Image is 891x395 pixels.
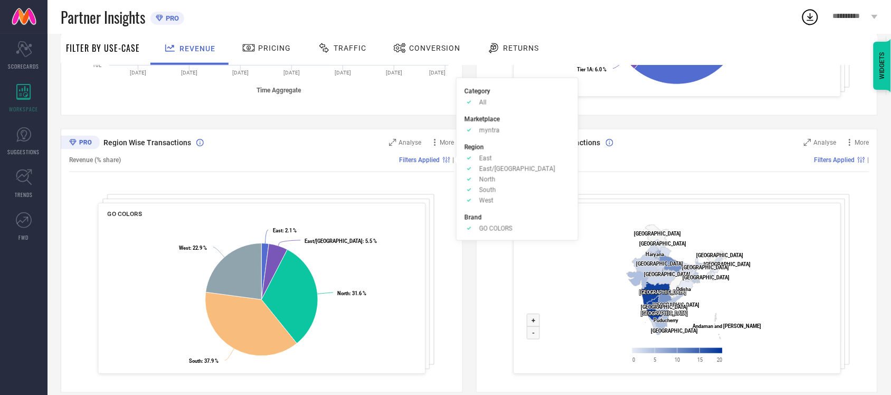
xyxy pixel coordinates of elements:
[181,70,197,76] text: [DATE]
[683,275,729,281] text: [GEOGRAPHIC_DATA]
[189,359,219,364] text: : 37.9 %
[676,286,691,292] text: Odisha
[632,357,635,363] text: 0
[8,148,40,156] span: SUGGESTIONS
[693,324,761,330] text: Andaman and [PERSON_NAME]
[646,252,664,258] text: Haryana
[465,214,482,221] span: Brand
[334,44,366,52] span: Traffic
[577,67,593,72] tspan: Tier 1A
[479,99,487,106] span: All
[479,165,555,173] span: East/[GEOGRAPHIC_DATA]
[338,291,350,297] tspan: North
[130,70,146,76] text: [DATE]
[399,139,422,146] span: Analyse
[92,62,102,68] text: 10L
[305,238,363,244] tspan: East/[GEOGRAPHIC_DATA]
[10,105,39,113] span: WORKSPACE
[465,116,500,123] span: Marketplace
[338,291,367,297] text: : 31.6 %
[636,261,683,267] text: [GEOGRAPHIC_DATA]
[257,87,302,94] tspan: Time Aggregate
[639,290,686,296] text: [GEOGRAPHIC_DATA]
[19,233,29,241] span: FWD
[465,144,484,151] span: Region
[652,303,699,308] text: [GEOGRAPHIC_DATA]
[479,155,492,162] span: East
[179,246,207,251] text: : 22.9 %
[577,67,606,72] text: : 6.0 %
[644,272,691,278] text: [GEOGRAPHIC_DATA]
[696,252,743,258] text: [GEOGRAPHIC_DATA]
[430,70,446,76] text: [DATE]
[651,328,698,334] text: [GEOGRAPHIC_DATA]
[704,261,751,267] text: [GEOGRAPHIC_DATA]
[389,139,396,146] svg: Zoom
[189,359,202,364] tspan: South
[179,246,191,251] tspan: West
[335,70,351,76] text: [DATE]
[641,304,688,310] text: [GEOGRAPHIC_DATA]
[855,139,869,146] span: More
[801,7,820,26] div: Open download list
[8,62,40,70] span: SCORECARDS
[814,156,855,164] span: Filters Applied
[868,156,869,164] span: |
[61,136,100,152] div: Premium
[814,139,837,146] span: Analyse
[163,14,179,22] span: PRO
[66,42,140,54] span: Filter By Use-Case
[305,238,377,244] text: : 5.5 %
[503,44,539,52] span: Returns
[532,329,535,337] text: -
[273,228,282,234] tspan: East
[69,156,121,164] span: Revenue (% share)
[283,70,300,76] text: [DATE]
[179,44,215,53] span: Revenue
[804,139,811,146] svg: Zoom
[653,357,656,363] text: 5
[258,44,291,52] span: Pricing
[232,70,249,76] text: [DATE]
[400,156,440,164] span: Filters Applied
[717,357,722,363] text: 20
[386,70,402,76] text: [DATE]
[465,88,490,95] span: Category
[532,317,535,325] text: +
[641,311,688,317] text: [GEOGRAPHIC_DATA]
[634,231,681,237] text: [GEOGRAPHIC_DATA]
[108,210,142,218] span: GO COLORS
[409,44,460,52] span: Conversion
[653,318,678,324] text: Puducherry
[479,225,513,232] span: GO COLORS
[273,228,297,234] text: : 2.1 %
[675,357,680,363] text: 10
[103,138,191,147] span: Region Wise Transactions
[682,265,729,270] text: [GEOGRAPHIC_DATA]
[440,139,454,146] span: More
[479,127,500,134] span: myntra
[61,6,145,28] span: Partner Insights
[15,191,33,199] span: TRENDS
[697,357,703,363] text: 15
[479,197,494,204] span: West
[479,186,496,194] span: South
[479,176,496,183] span: North
[639,241,686,247] text: [GEOGRAPHIC_DATA]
